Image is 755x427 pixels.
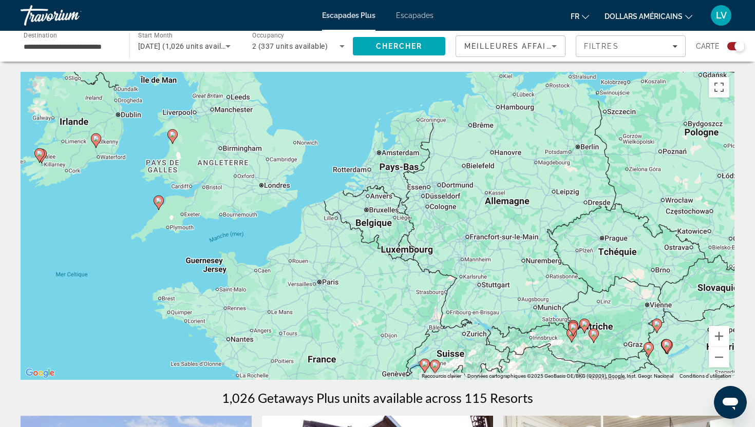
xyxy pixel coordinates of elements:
[571,9,589,24] button: Changer de langue
[23,366,57,380] a: Ouvrir cette zone dans Google Maps (dans une nouvelle fenêtre)
[605,9,692,24] button: Changer de devise
[605,12,683,21] font: dollars américains
[571,12,579,21] font: fr
[23,366,57,380] img: Google
[353,37,445,55] button: Search
[24,31,57,38] span: Destination
[716,10,727,21] font: LV
[24,41,116,53] input: Select destination
[696,39,720,53] span: Carte
[322,11,375,20] a: Escapades Plus
[422,373,461,380] button: Raccourcis clavier
[138,32,173,39] span: Start Month
[708,5,734,26] button: Menu utilisateur
[138,42,238,50] span: [DATE] (1,026 units available)
[252,42,328,50] span: 2 (337 units available)
[21,2,123,29] a: Travorium
[679,373,731,379] a: Conditions d'utilisation (s'ouvre dans un nouvel onglet)
[396,11,433,20] a: Escapades
[464,42,563,50] span: Meilleures affaires
[252,32,285,39] span: Occupancy
[709,77,729,98] button: Passer en plein écran
[576,35,686,57] button: Filters
[467,373,673,379] span: Données cartographiques ©2025 GeoBasis-DE/BKG (©2009), Google, Inst. Geogr. Nacional
[376,42,423,50] span: Chercher
[709,347,729,367] button: Zoom arrière
[584,42,619,50] span: Filtres
[714,386,747,419] iframe: Bouton de lancement de la fenêtre de messagerie
[464,40,557,52] mat-select: Sort by
[709,326,729,346] button: Zoom avant
[222,390,533,405] h1: 1,026 Getaways Plus units available across 115 Resorts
